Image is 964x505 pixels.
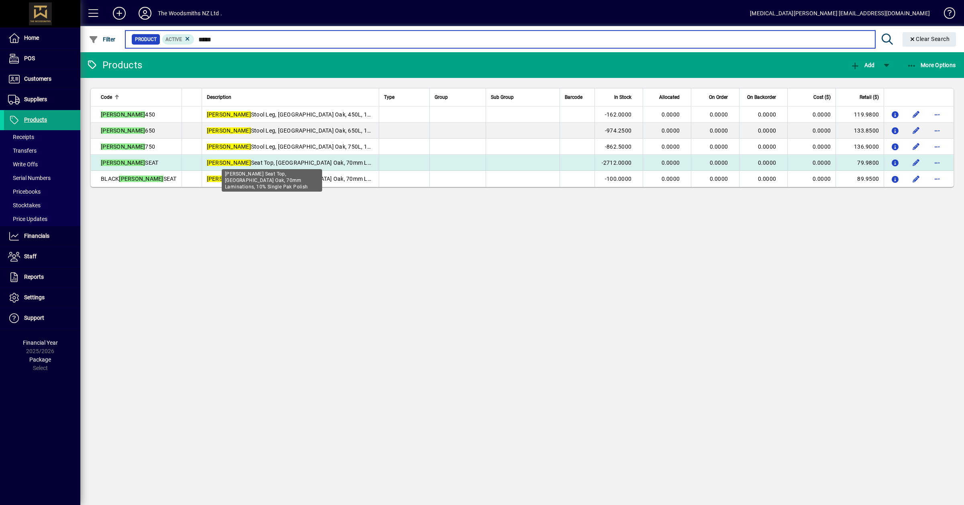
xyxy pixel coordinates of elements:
em: [PERSON_NAME] [101,159,145,166]
a: Knowledge Base [938,2,954,28]
span: Suppliers [24,96,47,102]
a: Customers [4,69,80,89]
span: Filter [89,36,116,43]
div: In Stock [600,93,639,102]
td: 0.0000 [787,139,835,155]
span: Support [24,315,44,321]
a: Price Updates [4,212,80,226]
span: -862.5000 [605,143,631,150]
span: -162.0000 [605,111,631,118]
span: 0.0000 [758,159,776,166]
span: -2712.0000 [602,159,632,166]
div: The Woodsmiths NZ Ltd . [158,7,222,20]
button: Edit [910,140,923,153]
em: [PERSON_NAME] [119,176,163,182]
a: Transfers [4,144,80,157]
span: Barcode [565,93,582,102]
em: [PERSON_NAME] [101,111,145,118]
button: More options [931,172,944,185]
span: SEAT [101,159,158,166]
em: [PERSON_NAME] [101,127,145,134]
em: [PERSON_NAME] [101,143,145,150]
span: Package [29,356,51,363]
button: Add [848,58,876,72]
span: Products [24,117,47,123]
span: On Backorder [747,93,776,102]
span: 0.0000 [662,176,680,182]
span: POS [24,55,35,61]
mat-chip: Activation Status: Active [162,34,194,45]
span: Stocktakes [8,202,41,209]
span: On Order [709,93,728,102]
span: 0.0000 [758,127,776,134]
div: Allocated [648,93,687,102]
a: Home [4,28,80,48]
button: More options [931,140,944,153]
div: Description [207,93,374,102]
span: Customers [24,76,51,82]
button: Clear [903,32,956,47]
span: 0.0000 [710,159,728,166]
span: 0.0000 [710,127,728,134]
a: Pricebooks [4,185,80,198]
button: Filter [87,32,118,47]
button: More options [931,156,944,169]
span: 650 [101,127,155,134]
a: Stocktakes [4,198,80,212]
div: Products [86,59,142,72]
span: 0.0000 [662,159,680,166]
button: More Options [905,58,958,72]
a: Suppliers [4,90,80,110]
span: -974.2500 [605,127,631,134]
em: [PERSON_NAME] [207,111,251,118]
div: Group [435,93,481,102]
button: Edit [910,108,923,121]
span: 450 [101,111,155,118]
button: Edit [910,156,923,169]
span: 0.0000 [758,111,776,118]
td: 133.8500 [835,123,884,139]
span: Write Offs [8,161,38,168]
div: Sub Group [491,93,555,102]
td: 119.9800 [835,106,884,123]
a: Support [4,308,80,328]
a: Write Offs [4,157,80,171]
a: Reports [4,267,80,287]
span: 0.0000 [710,176,728,182]
div: Type [384,93,425,102]
em: [PERSON_NAME] [207,127,251,134]
span: Group [435,93,448,102]
a: Serial Numbers [4,171,80,185]
em: [PERSON_NAME] [207,176,251,182]
span: Home [24,35,39,41]
span: Financials [24,233,49,239]
em: [PERSON_NAME] [207,159,251,166]
span: BLACK SEAT [101,176,177,182]
td: 79.9800 [835,155,884,171]
td: 0.0000 [787,171,835,187]
div: On Backorder [744,93,783,102]
span: 0.0000 [662,143,680,150]
span: Code [101,93,112,102]
span: Stool Leg, [GEOGRAPHIC_DATA] Oak, 750L, 10% Single Pak Polish, (sets of 4) [207,143,449,150]
button: Profile [132,6,158,20]
span: Serial Numbers [8,175,51,181]
span: Active [165,37,182,42]
a: Financials [4,226,80,246]
span: More Options [907,62,956,68]
span: Description [207,93,231,102]
em: [PERSON_NAME] [207,143,251,150]
div: [MEDICAL_DATA][PERSON_NAME] [EMAIL_ADDRESS][DOMAIN_NAME] [750,7,930,20]
span: 0.0000 [758,143,776,150]
a: Settings [4,288,80,308]
span: 0.0000 [662,127,680,134]
span: Settings [24,294,45,301]
td: 0.0000 [787,106,835,123]
span: Receipts [8,134,34,140]
div: Barcode [565,93,590,102]
td: 89.9500 [835,171,884,187]
div: Code [101,93,177,102]
span: Product [135,35,157,43]
span: 0.0000 [662,111,680,118]
span: Seat Top, [GEOGRAPHIC_DATA] Oak, 70mm Laminations, 10% Single Pak Polish [207,176,455,182]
